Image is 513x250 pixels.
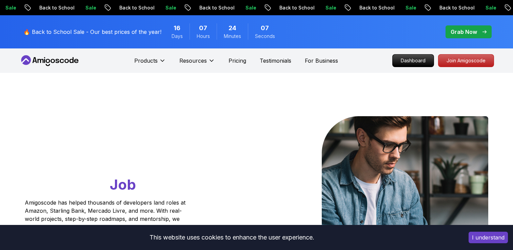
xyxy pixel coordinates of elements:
p: Products [134,57,158,65]
a: Join Amigoscode [438,54,494,67]
span: 16 Days [174,23,180,33]
p: Sale [80,4,101,11]
h1: Go From Learning to Hired: Master Java, Spring Boot & Cloud Skills That Get You the [25,116,212,194]
span: Days [172,33,183,40]
span: Minutes [224,33,241,40]
button: Products [134,57,166,70]
a: Pricing [229,57,246,65]
p: Sale [320,4,341,11]
span: 7 Hours [199,23,207,33]
p: Join Amigoscode [438,55,494,67]
p: Back to School [434,4,480,11]
a: Dashboard [392,54,434,67]
a: For Business [305,57,338,65]
p: 🔥 Back to School Sale - Our best prices of the year! [23,28,161,36]
p: Back to School [114,4,160,11]
p: Amigoscode has helped thousands of developers land roles at Amazon, Starling Bank, Mercado Livre,... [25,199,188,231]
span: 24 Minutes [229,23,236,33]
p: Sale [240,4,261,11]
p: Back to School [274,4,320,11]
p: Dashboard [393,55,434,67]
button: Resources [179,57,215,70]
p: Back to School [34,4,80,11]
span: Hours [197,33,210,40]
p: Back to School [354,4,400,11]
button: Accept cookies [469,232,508,243]
p: Resources [179,57,207,65]
p: Grab Now [451,28,477,36]
p: Back to School [194,4,240,11]
p: Sale [480,4,501,11]
p: Sale [400,4,421,11]
span: Seconds [255,33,275,40]
div: This website uses cookies to enhance the user experience. [5,230,458,245]
span: Job [110,176,136,193]
a: Testimonials [260,57,291,65]
span: 7 Seconds [261,23,269,33]
p: Sale [160,4,181,11]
